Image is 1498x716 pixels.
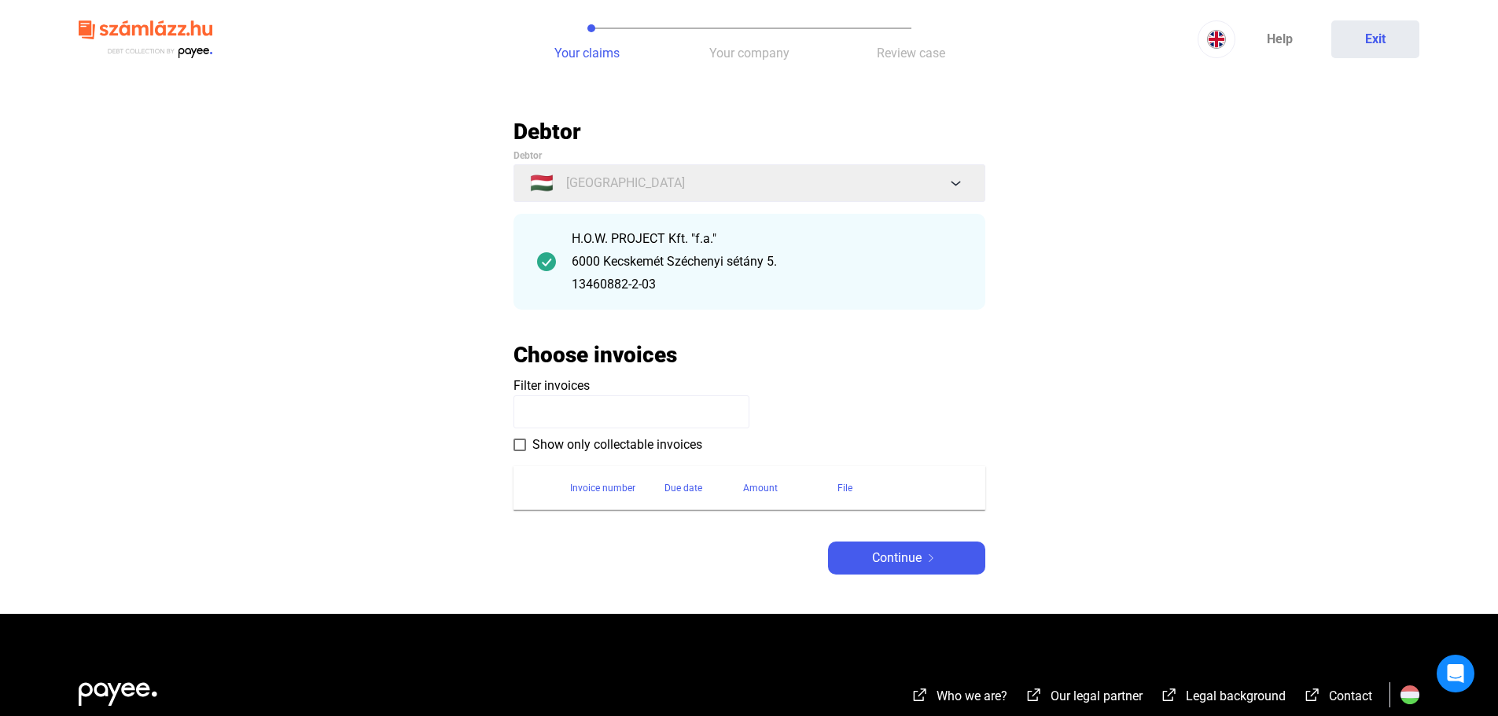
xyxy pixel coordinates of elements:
[911,687,929,703] img: external-link-white
[513,341,677,369] h2: Choose invoices
[743,479,837,498] div: Amount
[1198,20,1235,58] button: EN
[872,549,922,567] span: Continue
[877,46,945,61] span: Review case
[1303,687,1322,703] img: external-link-white
[664,479,743,498] div: Due date
[709,46,789,61] span: Your company
[79,14,212,65] img: szamlazzhu-logo
[911,691,1007,706] a: external-link-whiteWho we are?
[1437,655,1474,692] div: Open Intercom Messenger
[513,378,590,393] span: Filter invoices
[937,688,1007,703] span: Who we are?
[566,174,685,193] span: [GEOGRAPHIC_DATA]
[837,479,852,498] div: File
[743,479,778,498] div: Amount
[1025,687,1043,703] img: external-link-white
[513,118,985,145] h2: Debtor
[1235,20,1323,58] a: Help
[570,479,635,498] div: Invoice number
[1207,30,1226,49] img: EN
[1329,688,1372,703] span: Contact
[532,435,702,454] span: Show only collectable invoices
[554,46,620,61] span: Your claims
[513,164,985,202] button: 🇭🇺[GEOGRAPHIC_DATA]
[572,229,962,248] div: H.O.W. PROJECT Kft. "f.a."
[1160,687,1179,703] img: external-link-white
[1400,685,1419,704] img: HU.svg
[922,554,940,562] img: arrow-right-white
[664,479,702,498] div: Due date
[79,674,157,706] img: white-payee-white-dot.svg
[1025,691,1143,706] a: external-link-whiteOur legal partner
[570,479,664,498] div: Invoice number
[1160,691,1286,706] a: external-link-whiteLegal background
[1186,688,1286,703] span: Legal background
[1051,688,1143,703] span: Our legal partner
[572,252,962,271] div: 6000 Kecskemét Széchenyi sétány 5.
[1331,20,1419,58] button: Exit
[572,275,962,294] div: 13460882-2-03
[837,479,966,498] div: File
[828,542,985,575] button: Continuearrow-right-white
[530,174,554,193] span: 🇭🇺
[537,252,556,271] img: checkmark-darker-green-circle
[513,150,542,161] span: Debtor
[1303,691,1372,706] a: external-link-whiteContact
